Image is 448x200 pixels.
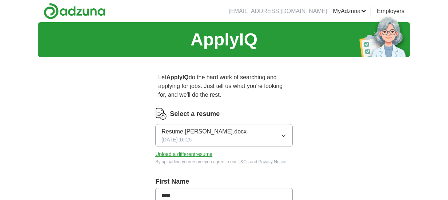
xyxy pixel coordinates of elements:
[161,127,247,136] span: Resume [PERSON_NAME].docx
[333,7,367,16] a: MyAdzuna
[155,177,293,187] label: First Name
[170,109,220,119] label: Select a resume
[166,74,188,80] strong: ApplyIQ
[259,159,287,164] a: Privacy Notice
[155,159,293,165] div: By uploading your resume you agree to our and .
[155,151,212,158] button: Upload a differentresume
[238,159,249,164] a: T&Cs
[44,3,105,19] img: Adzuna logo
[155,108,167,120] img: CV Icon
[155,124,293,147] button: Resume [PERSON_NAME].docx[DATE] 16:25
[161,136,192,144] span: [DATE] 16:25
[229,7,327,16] li: [EMAIL_ADDRESS][DOMAIN_NAME]
[191,27,257,53] h1: ApplyIQ
[155,70,293,102] p: Let do the hard work of searching and applying for jobs. Just tell us what you're looking for, an...
[377,7,404,16] a: Employers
